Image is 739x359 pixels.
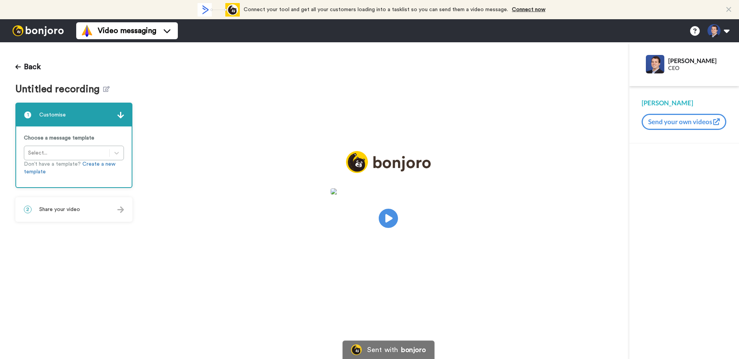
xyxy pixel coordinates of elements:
[24,160,124,176] p: Don’t have a template?
[367,346,398,353] div: Sent with
[351,344,362,355] img: Bonjoro Logo
[346,151,431,173] img: logo_full.png
[24,111,32,119] span: 1
[512,7,545,12] a: Connect now
[117,112,124,118] img: arrow.svg
[24,206,32,213] span: 2
[24,134,124,142] p: Choose a message template
[81,25,93,37] img: vm-color.svg
[668,65,726,71] div: CEO
[98,25,156,36] span: Video messaging
[15,197,132,222] div: 2Share your video
[642,114,726,130] button: Send your own videos
[15,84,103,95] span: Untitled recording
[197,3,240,17] div: animation
[244,7,508,12] span: Connect your tool and get all your customers loading into a tasklist so you can send them a video...
[646,55,664,73] img: Profile Image
[15,58,41,76] button: Back
[331,188,446,194] img: 42551ea4-323e-4d55-9723-33bfc37d2e5f.jpg
[668,57,726,64] div: [PERSON_NAME]
[343,341,434,359] a: Bonjoro LogoSent withbonjoro
[9,25,67,36] img: bj-logo-header-white.svg
[24,161,115,175] a: Create a new template
[39,111,66,119] span: Customise
[39,206,80,213] span: Share your video
[401,346,426,353] div: bonjoro
[642,98,727,108] div: [PERSON_NAME]
[117,206,124,213] img: arrow.svg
